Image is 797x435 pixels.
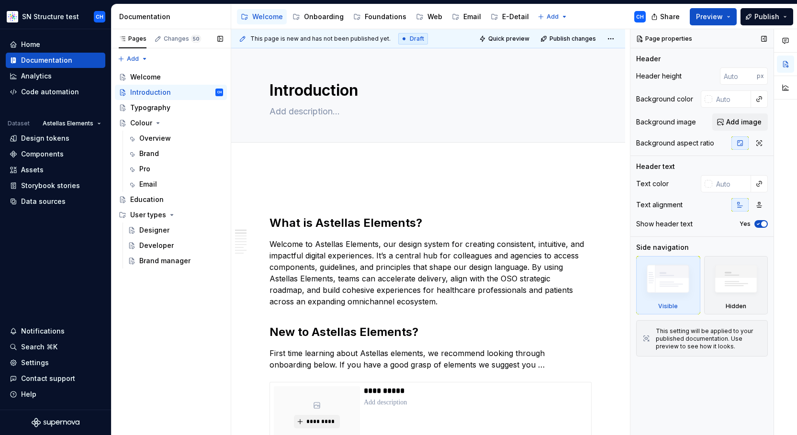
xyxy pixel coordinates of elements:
h2: What is Astellas Elements? [269,215,587,231]
div: Assets [21,165,44,175]
div: Documentation [119,12,227,22]
a: Onboarding [289,9,348,24]
div: Hidden [704,256,768,314]
div: Email [139,179,157,189]
div: Pages [119,35,146,43]
a: Education [115,192,227,207]
button: Share [646,8,686,25]
a: Brand [124,146,227,161]
div: Pro [139,164,150,174]
div: Dataset [8,120,30,127]
span: This page is new and has not been published yet. [250,35,391,43]
span: Draft [410,35,424,43]
div: Onboarding [304,12,344,22]
div: Help [21,390,36,399]
div: Analytics [21,71,52,81]
div: Header height [636,71,682,81]
img: b2369ad3-f38c-46c1-b2a2-f2452fdbdcd2.png [7,11,18,22]
p: Welcome to Astellas Elements, our design system for creating consistent, intuitive, and impactful... [269,238,587,307]
a: Data sources [6,194,105,209]
div: Code automation [21,87,79,97]
div: Email [463,12,481,22]
button: Contact support [6,371,105,386]
span: Astellas Elements [43,120,93,127]
a: Analytics [6,68,105,84]
div: User types [130,210,166,220]
div: Home [21,40,40,49]
button: Add image [712,113,768,131]
a: Brand manager [124,253,227,268]
div: Designer [139,225,169,235]
textarea: Introduction [268,79,585,102]
p: First time learning about Astellas elements, we recommend looking through onboarding below. If yo... [269,347,587,370]
svg: Supernova Logo [32,418,79,427]
a: Developer [124,238,227,253]
a: Foundations [349,9,410,24]
a: Designer [124,223,227,238]
div: Contact support [21,374,75,383]
a: Assets [6,162,105,178]
span: Publish changes [550,35,596,43]
button: Preview [690,8,737,25]
div: Notifications [21,326,65,336]
div: This setting will be applied to your published documentation. Use preview to see how it looks. [656,327,762,350]
div: Text color [636,179,669,189]
a: Storybook stories [6,178,105,193]
div: Page tree [237,7,533,26]
div: Settings [21,358,49,368]
div: CH [217,88,222,97]
div: Colour [130,118,152,128]
button: Publish [741,8,793,25]
input: Auto [720,67,757,85]
div: User types [115,207,227,223]
div: Show header text [636,219,693,229]
button: Add [115,52,151,66]
a: Typography [115,100,227,115]
a: Welcome [115,69,227,85]
div: Header text [636,162,675,171]
button: Astellas Elements [38,117,105,130]
label: Yes [740,220,751,228]
div: Visible [658,302,678,310]
span: Publish [754,12,779,22]
a: Welcome [237,9,287,24]
div: Background aspect ratio [636,138,714,148]
span: Preview [696,12,723,22]
div: Search ⌘K [21,342,57,352]
div: Background image [636,117,696,127]
input: Auto [712,175,751,192]
span: Add [547,13,559,21]
div: Brand manager [139,256,191,266]
a: Components [6,146,105,162]
button: Add [535,10,571,23]
div: SN Structure test [22,12,79,22]
div: Background color [636,94,693,104]
div: Brand [139,149,159,158]
span: Quick preview [488,35,529,43]
span: Share [660,12,680,22]
div: Documentation [21,56,72,65]
a: Home [6,37,105,52]
button: SN Structure testCH [2,6,109,27]
a: Design tokens [6,131,105,146]
div: Welcome [252,12,283,22]
div: Header [636,54,661,64]
div: Components [21,149,64,159]
button: Search ⌘K [6,339,105,355]
span: Add [127,55,139,63]
button: Notifications [6,323,105,339]
div: Typography [130,103,170,112]
a: Email [448,9,485,24]
a: Code automation [6,84,105,100]
div: Text alignment [636,200,683,210]
div: Visible [636,256,700,314]
div: Changes [164,35,201,43]
button: Quick preview [476,32,534,45]
div: E-Detail [502,12,529,22]
div: Web [427,12,442,22]
button: Help [6,387,105,402]
div: Data sources [21,197,66,206]
a: Colour [115,115,227,131]
div: Design tokens [21,134,69,143]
